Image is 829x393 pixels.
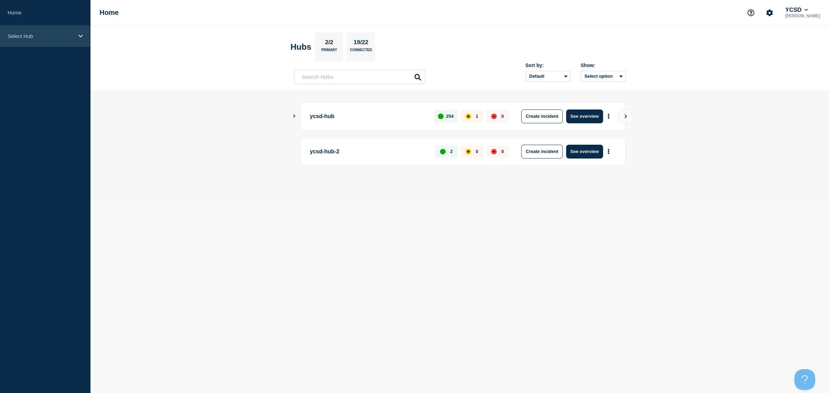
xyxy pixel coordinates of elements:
[466,114,471,119] div: affected
[521,145,563,159] button: Create incident
[476,149,478,154] p: 0
[566,145,603,159] button: See overview
[566,109,603,123] button: See overview
[784,7,809,13] button: YCSD
[294,70,425,84] input: Search Hubs
[476,114,478,119] p: 1
[8,33,74,39] p: Select Hub
[466,149,471,154] div: affected
[440,149,446,154] div: up
[604,110,613,123] button: More actions
[446,114,454,119] p: 254
[310,109,426,123] p: ycsd-hub
[491,149,497,154] div: down
[99,9,119,17] h1: Home
[501,114,504,119] p: 0
[794,369,815,390] iframe: Help Scout Beacon - Open
[438,114,444,119] div: up
[581,63,626,68] div: Show:
[323,39,336,48] p: 2/2
[290,42,311,52] h2: Hubs
[351,39,371,48] p: 19/22
[321,48,337,55] p: Primary
[744,6,758,20] button: Support
[525,71,570,82] select: Sort by
[521,109,563,123] button: Create incident
[350,48,372,55] p: Connected
[784,13,821,18] p: [PERSON_NAME]
[525,63,570,68] div: Sort by:
[310,145,428,159] p: ycsd-hub-2
[293,114,296,119] button: Show Connected Hubs
[501,149,504,154] p: 0
[762,6,777,20] button: Account settings
[491,114,497,119] div: down
[581,71,626,82] button: Select option
[604,145,613,158] button: More actions
[450,149,452,154] p: 2
[618,109,632,123] button: View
